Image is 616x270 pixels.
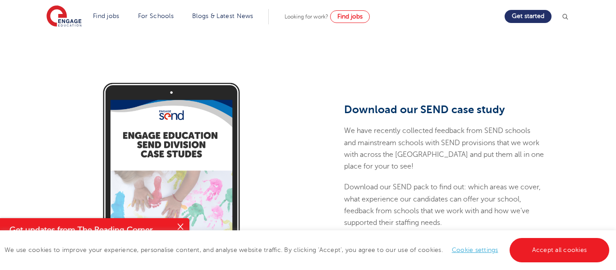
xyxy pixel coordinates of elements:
[505,10,552,23] a: Get started
[452,247,498,253] a: Cookie settings
[285,14,328,20] span: Looking for work?
[46,5,82,28] img: Engage Education
[192,13,253,19] a: Blogs & Latest News
[344,182,545,229] p: Download our SEND pack to find out: which areas we cover, what experience our candidates can offe...
[171,218,189,236] button: Close
[330,10,370,23] a: Find jobs
[344,104,505,116] span: Download our SEND case study
[337,13,363,20] span: Find jobs
[138,13,174,19] a: For Schools
[9,224,170,236] h4: Get updates from The Reading Corner
[5,247,611,253] span: We use cookies to improve your experience, personalise content, and analyse website traffic. By c...
[510,238,610,262] a: Accept all cookies
[93,13,120,19] a: Find jobs
[344,125,545,173] p: We have recently collected feedback from SEND schools and mainstream schools with SEND provisions...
